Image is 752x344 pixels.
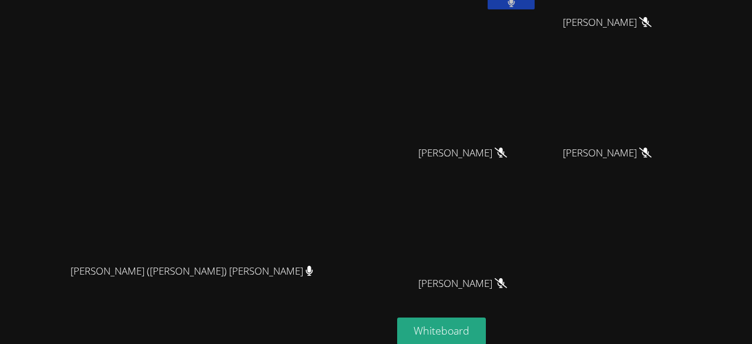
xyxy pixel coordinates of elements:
[70,263,313,280] span: [PERSON_NAME] ([PERSON_NAME]) [PERSON_NAME]
[563,14,652,31] span: [PERSON_NAME]
[418,275,507,292] span: [PERSON_NAME]
[418,145,507,162] span: [PERSON_NAME]
[563,145,652,162] span: [PERSON_NAME]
